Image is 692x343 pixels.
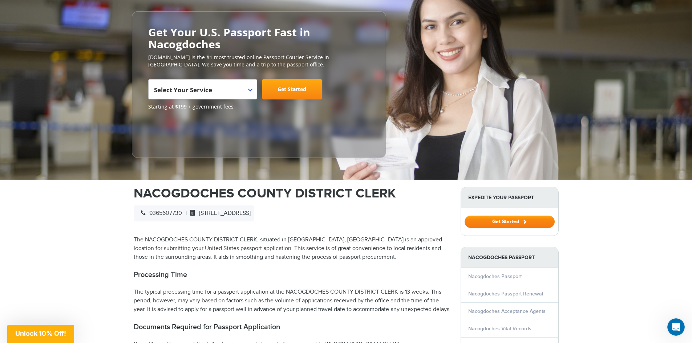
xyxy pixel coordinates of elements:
div: | [134,205,254,221]
div: Unlock 10% Off! [7,325,74,343]
strong: Nacogdoches Passport [461,247,558,268]
h2: Processing Time [134,270,450,279]
span: Unlock 10% Off! [15,330,66,337]
span: Select Your Service [154,86,212,94]
p: The NACOGDOCHES COUNTY DISTRICT CLERK, situated in [GEOGRAPHIC_DATA], [GEOGRAPHIC_DATA] is an app... [134,236,450,262]
span: Starting at $199 + government fees [148,103,370,110]
a: Nacogdoches Acceptance Agents [468,308,546,314]
span: Select Your Service [154,82,250,102]
a: Get Started [262,79,322,99]
span: Select Your Service [148,79,257,99]
a: Get Started [465,219,555,224]
h1: NACOGDOCHES COUNTY DISTRICT CLERK [134,187,450,200]
h2: Get Your U.S. Passport Fast in Nacogdoches [148,26,370,50]
button: Get Started [465,216,555,228]
a: Nacogdoches Passport Renewal [468,291,543,297]
p: [DOMAIN_NAME] is the #1 most trusted online Passport Courier Service in [GEOGRAPHIC_DATA]. We sav... [148,54,370,68]
p: The typical processing time for a passport application at the NACOGDOCHES COUNTY DISTRICT CLERK i... [134,288,450,314]
iframe: Customer reviews powered by Trustpilot [148,114,203,150]
a: Nacogdoches Passport [468,273,522,279]
span: [STREET_ADDRESS] [187,210,251,217]
strong: Expedite Your Passport [461,187,558,208]
h2: Documents Required for Passport Application [134,323,450,331]
iframe: Intercom live chat [667,318,685,336]
span: 9365607730 [137,210,182,217]
a: Nacogdoches Vital Records [468,326,531,332]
